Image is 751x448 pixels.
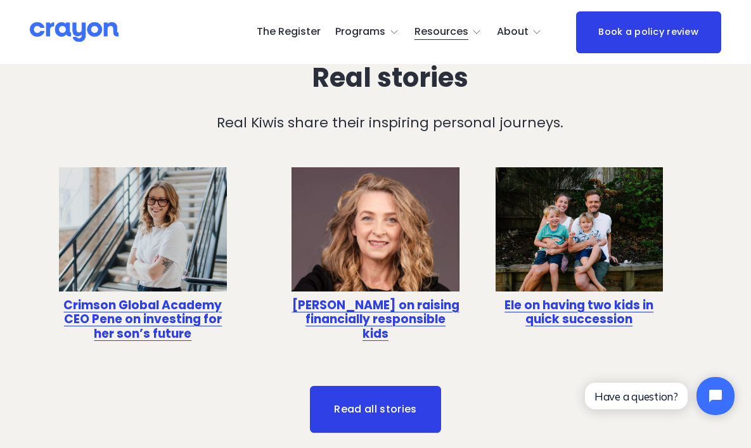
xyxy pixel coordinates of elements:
a: [PERSON_NAME] on raising financially responsible kids [292,297,459,342]
h2: Real stories [59,63,721,93]
a: folder dropdown [335,22,399,42]
span: About [497,23,529,41]
a: folder dropdown [414,22,482,42]
iframe: Tidio Chat [574,366,745,426]
span: Resources [414,23,468,41]
img: Crayon [30,21,119,43]
p: Real Kiwis share their inspiring personal journeys. [59,113,721,134]
a: folder dropdown [497,22,542,42]
a: Read all stories [310,386,442,433]
a: Book a policy review [576,11,721,53]
a: Crimson Global Academy CEO Pene on investing for her son’s future [63,297,222,342]
a: The Register [257,22,321,42]
a: Ele on having two kids in quick succession [504,297,653,328]
span: Programs [335,23,385,41]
